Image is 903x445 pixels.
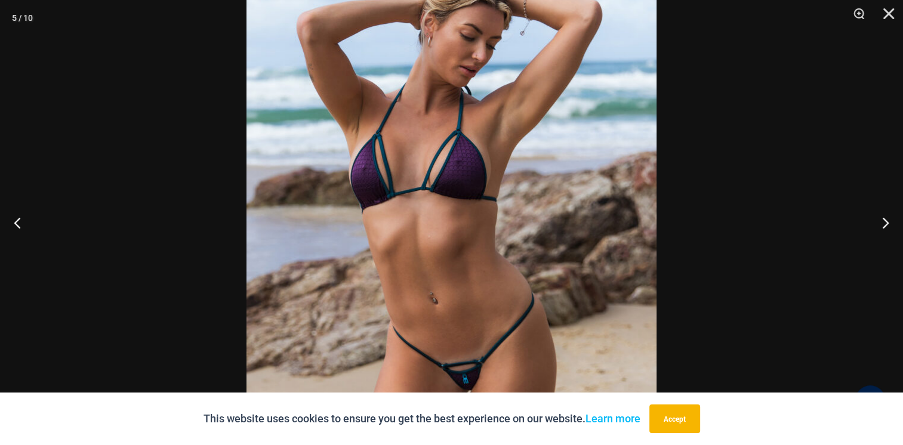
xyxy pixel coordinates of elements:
a: Learn more [585,412,640,425]
button: Accept [649,404,700,433]
div: 5 / 10 [12,9,33,27]
button: Next [858,193,903,252]
p: This website uses cookies to ensure you get the best experience on our website. [204,410,640,428]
